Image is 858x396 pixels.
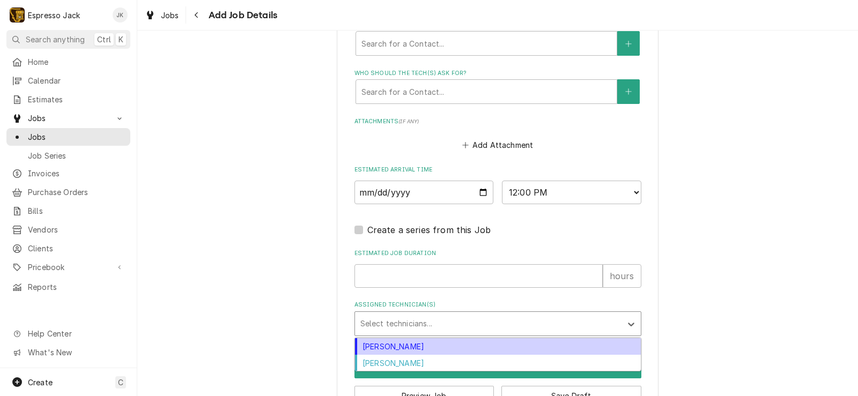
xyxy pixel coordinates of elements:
a: Calendar [6,72,130,89]
a: Clients [6,240,130,257]
label: Estimated Arrival Time [354,166,641,174]
div: Espresso Jack's Avatar [10,8,25,23]
svg: Create New Contact [625,88,632,95]
div: [PERSON_NAME] [355,355,641,371]
button: Navigate back [188,6,205,24]
button: Search anythingCtrlK [6,30,130,49]
a: Jobs [140,6,183,24]
div: Assigned Technician(s) [354,301,641,335]
label: Who should the tech(s) ask for? [354,69,641,78]
span: Calendar [28,75,125,86]
a: Reports [6,278,130,296]
span: Clients [28,243,125,254]
button: Create New Contact [617,79,640,104]
span: What's New [28,347,124,358]
div: Espresso Jack [28,10,80,21]
a: Go to Help Center [6,325,130,342]
span: Home [28,56,125,68]
label: Estimated Job Duration [354,249,641,258]
span: Estimates [28,94,125,105]
a: Vendors [6,221,130,238]
label: Create a series from this Job [367,223,491,236]
div: Estimated Job Duration [354,249,641,287]
div: Jack Kehoe's Avatar [113,8,128,23]
button: Add Attachment [460,138,535,153]
span: Ctrl [97,34,111,45]
a: Go to What's New [6,343,130,361]
a: Invoices [6,165,130,182]
span: Pricebook [28,261,109,273]
label: Attachments [354,117,641,126]
span: Create [28,378,53,387]
span: Vendors [28,224,125,235]
a: Go to Jobs [6,109,130,127]
a: Jobs [6,128,130,146]
a: Job Series [6,147,130,165]
div: E [10,8,25,23]
span: Jobs [28,113,109,124]
span: ( if any ) [398,118,419,124]
div: JK [113,8,128,23]
span: C [118,377,123,388]
span: Search anything [26,34,85,45]
span: Purchase Orders [28,186,125,198]
span: Reports [28,281,125,293]
span: Jobs [161,10,179,21]
div: Estimated Arrival Time [354,166,641,204]
a: Home [6,53,130,71]
select: Time Select [502,181,641,204]
a: Bills [6,202,130,220]
a: Go to Pricebook [6,258,130,276]
div: Who should the tech(s) ask for? [354,69,641,104]
button: Create New Contact [617,31,640,56]
label: Assigned Technician(s) [354,301,641,309]
div: hours [603,264,641,288]
span: Bills [28,205,125,216]
span: K [119,34,123,45]
div: Attachments [354,117,641,153]
span: Help Center [28,328,124,339]
span: Job Series [28,150,125,161]
svg: Create New Contact [625,40,632,48]
div: [PERSON_NAME] [355,338,641,355]
a: Estimates [6,91,130,108]
input: Date [354,181,494,204]
a: Purchase Orders [6,183,130,201]
span: Invoices [28,168,125,179]
div: Who called in this service? [354,21,641,56]
span: Add Job Details [205,8,277,23]
span: Jobs [28,131,125,143]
